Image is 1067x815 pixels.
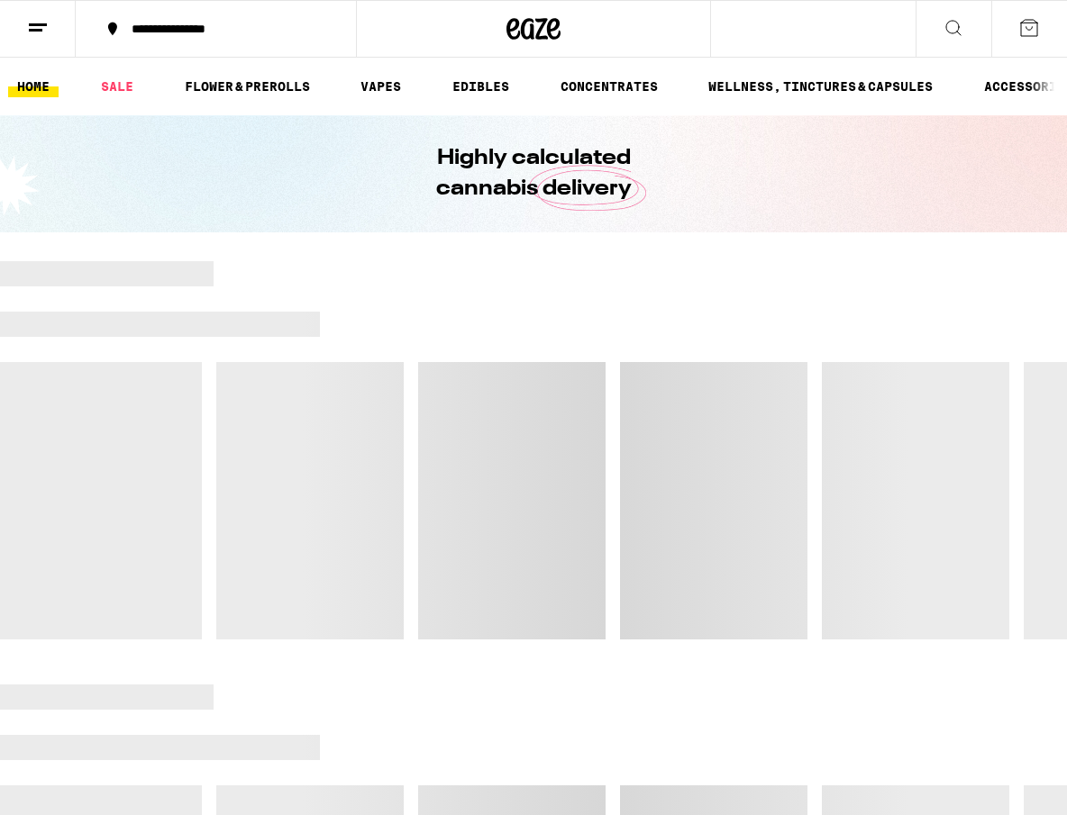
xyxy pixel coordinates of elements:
a: HOME [8,76,59,97]
a: CONCENTRATES [552,76,667,97]
a: SALE [92,76,142,97]
a: FLOWER & PREROLLS [176,76,319,97]
a: VAPES [351,76,410,97]
a: EDIBLES [443,76,518,97]
h1: Highly calculated cannabis delivery [385,143,682,204]
a: WELLNESS, TINCTURES & CAPSULES [699,76,942,97]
